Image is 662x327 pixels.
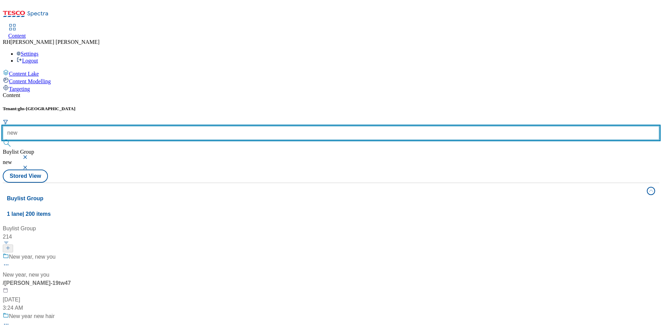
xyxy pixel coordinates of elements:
input: Search [3,126,659,140]
span: ghs-[GEOGRAPHIC_DATA] [18,106,76,111]
div: New year, new you [9,253,56,261]
span: / [PERSON_NAME]-19tw47 [3,280,71,286]
span: Content Modelling [9,78,51,84]
span: [PERSON_NAME] [PERSON_NAME] [10,39,99,45]
a: Content Lake [3,69,659,77]
span: Buylist Group [3,149,34,155]
div: Buylist Group [3,224,111,233]
button: Buylist Group1 lane| 200 items [3,183,659,222]
div: New year, new you [3,271,49,279]
a: Targeting [3,85,659,92]
span: Content Lake [9,71,39,77]
a: Content [8,25,26,39]
span: Targeting [9,86,30,92]
h4: Buylist Group [7,194,643,203]
span: RH [3,39,10,45]
a: Content Modelling [3,77,659,85]
span: new [3,159,12,165]
div: [DATE] [3,296,111,304]
a: Logout [17,58,38,64]
svg: Search Filters [3,119,8,125]
div: New year new hair [9,312,55,320]
a: Settings [17,51,39,57]
span: Content [8,33,26,39]
h5: Tenant: [3,106,659,112]
div: Content [3,92,659,98]
span: 1 lane | 200 items [7,211,51,217]
div: 214 [3,233,111,241]
button: Stored View [3,170,48,183]
div: 3:24 AM [3,304,111,312]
